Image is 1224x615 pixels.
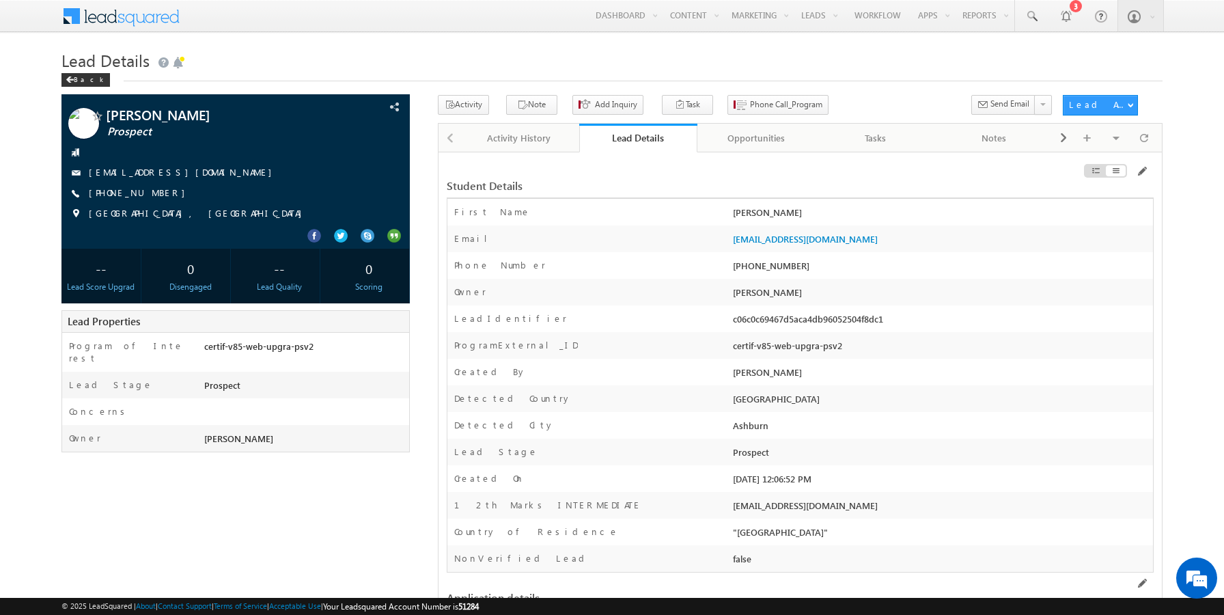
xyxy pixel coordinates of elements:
div: false [729,552,1153,571]
a: Notes [935,124,1054,152]
a: Activity History [460,124,579,152]
label: LeadIdentifier [454,312,567,325]
span: [PERSON_NAME] [204,433,273,444]
div: -- [65,256,138,281]
span: [PHONE_NUMBER] [89,187,192,200]
div: Prospect [729,446,1153,465]
a: Acceptable Use [269,601,321,610]
span: Lead Properties [68,314,140,328]
div: Back [61,73,110,87]
div: 0 [154,256,227,281]
div: Lead Actions [1069,98,1127,111]
div: c06c0c69467d5aca4db96052504f8dc1 [729,312,1153,331]
span: Send Email [990,98,1029,110]
img: Profile photo [68,108,99,143]
div: Prospect [201,379,409,398]
div: [PHONE_NUMBER] [729,259,1153,278]
div: Application details [447,592,912,604]
div: -- [243,256,316,281]
label: 12th Marks INTERMEDIATE [454,499,641,511]
div: [GEOGRAPHIC_DATA] [729,392,1153,411]
a: Opportunities [697,124,816,152]
label: Phone Number [454,259,546,271]
span: Your Leadsquared Account Number is [323,601,479,612]
label: Owner [454,286,486,298]
label: NonVerified Lead [454,552,589,564]
label: Lead Stage [69,379,153,391]
button: Phone Call_Program [727,95,829,115]
span: Phone Call_Program [750,98,822,111]
a: [EMAIL_ADDRESS][DOMAIN_NAME] [89,166,279,178]
label: Detected Country [454,392,572,405]
div: Tasks [827,130,923,146]
div: Disengaged [154,281,227,293]
button: Send Email [971,95,1035,115]
label: Lead Stage [454,446,538,458]
button: Lead Actions [1063,95,1138,115]
div: [PERSON_NAME] [729,366,1153,385]
div: Scoring [333,281,406,293]
a: Contact Support [158,601,212,610]
div: Student Details [447,180,912,192]
label: Detected City [454,419,555,431]
button: Task [662,95,713,115]
a: Lead Details [579,124,698,152]
label: Program of Interest [69,340,188,364]
div: Lead Details [589,131,688,144]
div: [EMAIL_ADDRESS][DOMAIN_NAME] [729,499,1153,518]
label: First Name [454,206,531,218]
button: Note [506,95,557,115]
label: Created By [454,366,527,378]
div: "[GEOGRAPHIC_DATA]" [729,525,1153,545]
span: [PERSON_NAME] [733,286,802,298]
span: [PERSON_NAME] [106,108,324,122]
a: Tasks [816,124,935,152]
div: 0 [333,256,406,281]
label: Created On [454,472,525,484]
a: [EMAIL_ADDRESS][DOMAIN_NAME] [733,233,878,245]
span: Add Inquiry [595,98,637,111]
span: 51284 [458,601,479,612]
a: Terms of Service [214,601,267,610]
label: Email [454,232,498,245]
div: [DATE] 12:06:52 PM [729,472,1153,491]
div: Lead Quality [243,281,316,293]
span: Lead Details [61,49,150,71]
div: Ashburn [729,419,1153,438]
div: Lead Score Upgrad [65,281,138,293]
label: Owner [69,432,101,444]
span: [GEOGRAPHIC_DATA], [GEOGRAPHIC_DATA] [89,207,309,221]
span: © 2025 LeadSquared | | | | | [61,600,479,613]
span: Prospect [107,125,325,139]
div: certif-v85-web-upgra-psv2 [729,339,1153,358]
a: About [136,601,156,610]
div: Activity History [471,130,567,146]
button: Add Inquiry [572,95,643,115]
label: Country of Residence [454,525,619,538]
div: Opportunities [708,130,804,146]
a: Back [61,72,117,84]
button: Activity [438,95,489,115]
div: certif-v85-web-upgra-psv2 [201,340,409,359]
div: Notes [946,130,1042,146]
label: Concerns [69,405,130,418]
div: [PERSON_NAME] [729,206,1153,225]
label: ProgramExternal_ID [454,339,578,351]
